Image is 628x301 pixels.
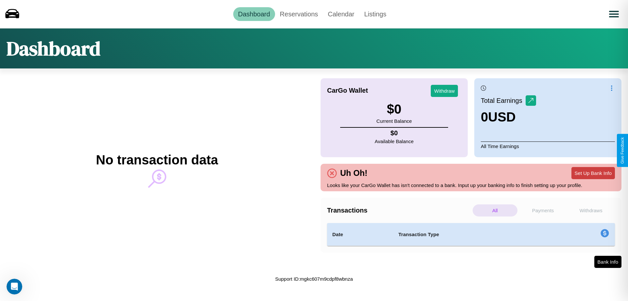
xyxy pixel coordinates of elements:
[327,207,471,214] h4: Transactions
[431,85,458,97] button: Withdraw
[359,7,391,21] a: Listings
[327,87,368,94] h4: CarGo Wallet
[96,153,218,167] h2: No transaction data
[275,7,323,21] a: Reservations
[337,168,371,178] h4: Uh Oh!
[327,181,615,190] p: Looks like your CarGo Wallet has isn't connected to a bank. Input up your banking info to finish ...
[481,141,615,151] p: All Time Earnings
[375,137,414,146] p: Available Balance
[398,231,547,238] h4: Transaction Type
[521,204,566,216] p: Payments
[473,204,517,216] p: All
[323,7,359,21] a: Calendar
[327,223,615,246] table: simple table
[7,35,100,62] h1: Dashboard
[481,95,526,106] p: Total Earnings
[568,204,613,216] p: Withdraws
[571,167,615,179] button: Set Up Bank Info
[481,110,536,124] h3: 0 USD
[594,256,621,268] button: Bank Info
[275,274,353,283] p: Support ID: mgkc607m9cdpf8wbnza
[375,129,414,137] h4: $ 0
[7,279,22,294] iframe: Intercom live chat
[233,7,275,21] a: Dashboard
[376,102,412,117] h3: $ 0
[605,5,623,23] button: Open menu
[376,117,412,125] p: Current Balance
[332,231,388,238] h4: Date
[620,137,625,164] div: Give Feedback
